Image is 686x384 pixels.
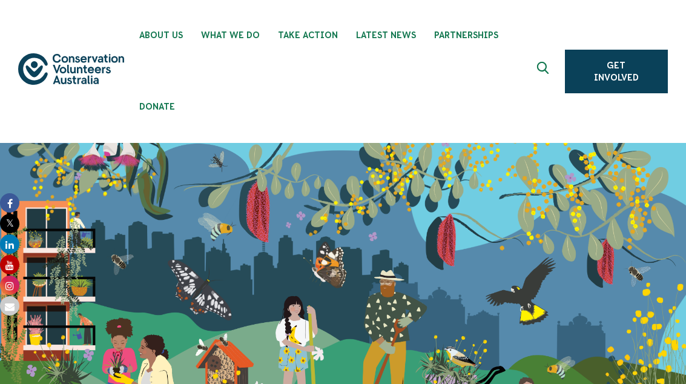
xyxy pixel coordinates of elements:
[434,30,498,40] span: Partnerships
[201,30,260,40] span: What We Do
[536,62,552,81] span: Expand search box
[139,30,183,40] span: About Us
[18,53,124,84] img: logo.svg
[356,30,416,40] span: Latest News
[139,102,175,111] span: Donate
[530,57,559,86] button: Expand search box Close search box
[278,30,338,40] span: Take Action
[565,50,668,93] a: Get Involved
